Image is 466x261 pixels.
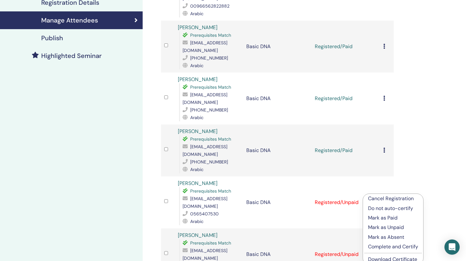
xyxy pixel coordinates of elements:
[190,167,204,172] span: Arabic
[368,224,418,231] p: Mark as Unpaid
[41,16,98,24] h4: Manage Attendees
[190,211,219,217] span: 0565407530
[444,239,460,255] div: Open Intercom Messenger
[190,63,204,68] span: Arabic
[183,40,227,53] span: [EMAIL_ADDRESS][DOMAIN_NAME]
[178,128,217,135] a: [PERSON_NAME]
[178,180,217,187] a: [PERSON_NAME]
[190,11,204,16] span: Arabic
[243,176,312,228] td: Basic DNA
[190,240,231,246] span: Prerequisites Match
[190,32,231,38] span: Prerequisites Match
[190,188,231,194] span: Prerequisites Match
[190,219,204,224] span: Arabic
[190,3,230,9] span: 00966562822882
[178,24,217,31] a: [PERSON_NAME]
[368,233,418,241] p: Mark as Absent
[190,159,228,165] span: [PHONE_NUMBER]
[190,55,228,61] span: ‪[PHONE_NUMBER]‬
[190,107,228,113] span: [PHONE_NUMBER]
[368,205,418,212] p: Do not auto-certify
[41,52,102,60] h4: Highlighted Seminar
[178,232,217,239] a: [PERSON_NAME]
[41,34,63,42] h4: Publish
[183,144,227,157] span: [EMAIL_ADDRESS][DOMAIN_NAME]
[190,136,231,142] span: Prerequisites Match
[190,115,204,120] span: Arabic
[178,76,217,83] a: [PERSON_NAME]
[183,248,227,261] span: [EMAIL_ADDRESS][DOMAIN_NAME]
[183,92,227,105] span: [EMAIL_ADDRESS][DOMAIN_NAME]
[243,73,312,124] td: Basic DNA
[183,196,227,209] span: [EMAIL_ADDRESS][DOMAIN_NAME]
[368,243,418,251] p: Complete and Certify
[368,214,418,222] p: Mark as Paid
[243,21,312,73] td: Basic DNA
[243,124,312,176] td: Basic DNA
[190,84,231,90] span: Prerequisites Match
[368,195,418,202] p: Cancel Registration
